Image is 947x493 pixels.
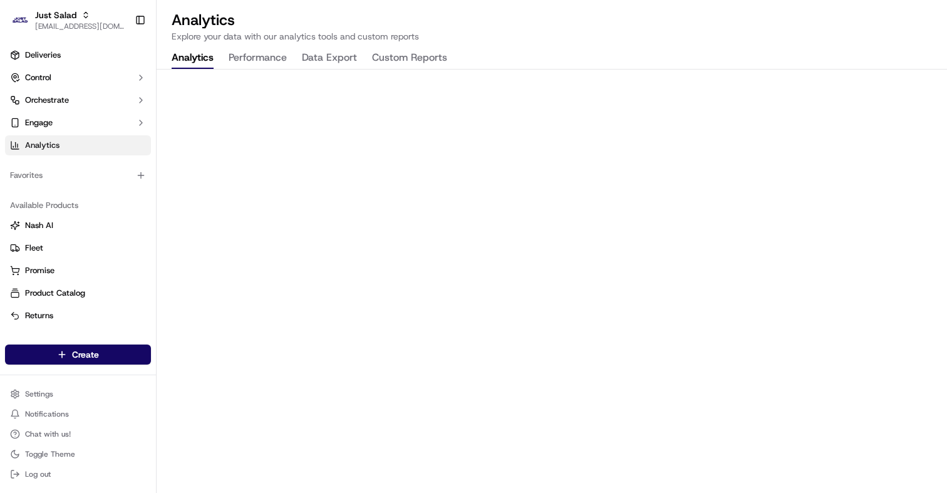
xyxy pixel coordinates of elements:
span: Analytics [25,140,60,151]
button: [EMAIL_ADDRESS][DOMAIN_NAME] [35,21,125,31]
a: Deliveries [5,45,151,65]
button: Notifications [5,405,151,423]
span: Pylon [125,277,152,286]
span: Engage [25,117,53,128]
span: • [168,194,173,204]
span: Fleet [25,242,43,254]
span: [PERSON_NAME] [PERSON_NAME] [39,194,166,204]
button: Engage [5,113,151,133]
span: Product Catalog [25,288,85,299]
span: Log out [25,469,51,479]
button: Returns [5,306,151,326]
div: 📗 [13,247,23,257]
a: 📗Knowledge Base [8,241,101,264]
span: Nash AI [25,220,53,231]
button: Log out [5,465,151,483]
span: Orchestrate [25,95,69,106]
button: Nash AI [5,215,151,236]
a: 💻API Documentation [101,241,206,264]
a: Product Catalog [10,288,146,299]
button: Chat with us! [5,425,151,443]
a: Analytics [5,135,151,155]
a: Fleet [10,242,146,254]
button: See all [194,160,228,175]
span: Settings [25,389,53,399]
button: Control [5,68,151,88]
button: Custom Reports [372,48,447,69]
iframe: Analytics [157,70,947,493]
img: Joana Marie Avellanoza [13,182,33,202]
span: Create [72,348,99,361]
div: Past conversations [13,163,84,173]
div: Favorites [5,165,151,185]
button: Performance [229,48,287,69]
a: Returns [10,310,146,321]
span: Toggle Theme [25,449,75,459]
button: Settings [5,385,151,403]
button: Fleet [5,238,151,258]
a: Nash AI [10,220,146,231]
button: Just SaladJust Salad[EMAIL_ADDRESS][DOMAIN_NAME] [5,5,130,35]
button: Product Catalog [5,283,151,303]
span: Control [25,72,51,83]
span: API Documentation [118,246,201,259]
div: 💻 [106,247,116,257]
button: Analytics [172,48,214,69]
button: Promise [5,261,151,281]
button: Just Salad [35,9,76,21]
button: Orchestrate [5,90,151,110]
button: Data Export [302,48,357,69]
span: [DATE] [175,194,201,204]
img: Just Salad [10,15,30,25]
button: Create [5,345,151,365]
span: Chat with us! [25,429,71,439]
span: Notifications [25,409,69,419]
p: Explore your data with our analytics tools and custom reports [172,30,932,43]
span: Returns [25,310,53,321]
img: 1736555255976-a54dd68f-1ca7-489b-9aae-adbdc363a1c4 [25,195,35,205]
span: Knowledge Base [25,246,96,259]
button: Start new chat [213,123,228,138]
h2: Analytics [172,10,932,30]
div: Available Products [5,195,151,215]
button: Toggle Theme [5,445,151,463]
a: Powered byPylon [88,276,152,286]
span: Deliveries [25,49,61,61]
a: Promise [10,265,146,276]
span: Promise [25,265,54,276]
